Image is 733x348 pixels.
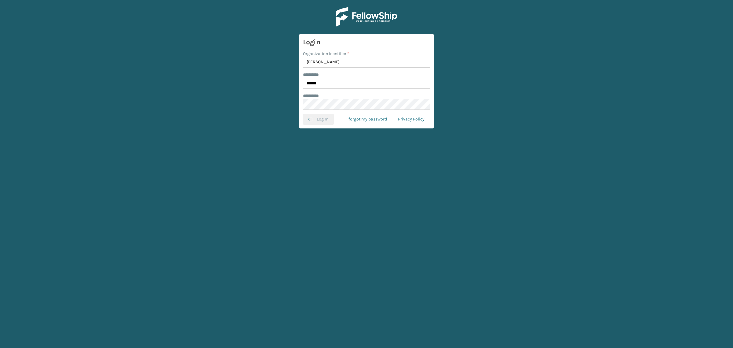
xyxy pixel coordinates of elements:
img: Logo [336,7,397,27]
a: Privacy Policy [392,114,430,125]
button: Log In [303,114,334,125]
h3: Login [303,38,430,47]
label: Organization Identifier [303,50,349,57]
a: I forgot my password [341,114,392,125]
